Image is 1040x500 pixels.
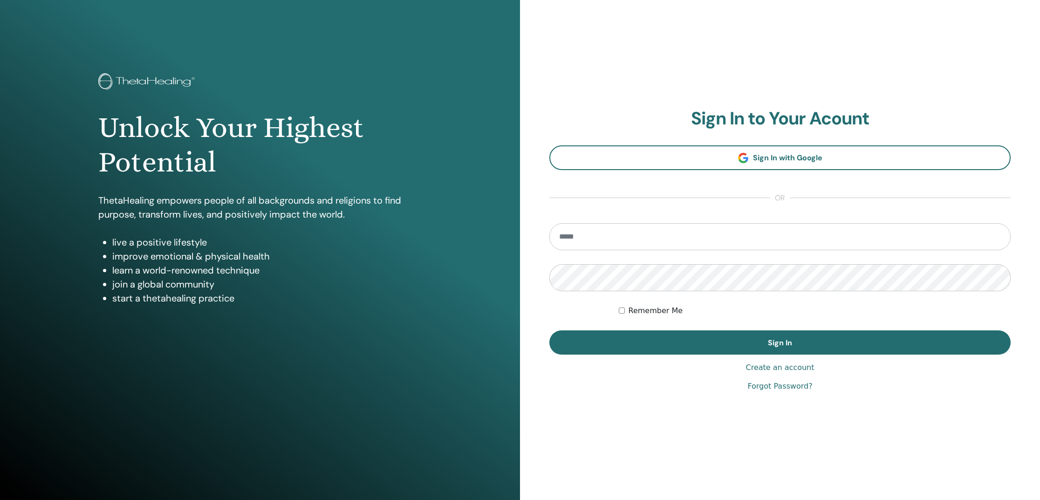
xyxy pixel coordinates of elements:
span: Sign In [768,338,792,348]
a: Forgot Password? [747,381,812,392]
li: start a thetahealing practice [112,291,422,305]
a: Sign In with Google [549,145,1011,170]
span: or [770,192,790,204]
li: improve emotional & physical health [112,249,422,263]
label: Remember Me [629,305,683,316]
button: Sign In [549,330,1011,355]
li: join a global community [112,277,422,291]
li: learn a world-renowned technique [112,263,422,277]
span: Sign In with Google [753,153,822,163]
div: Keep me authenticated indefinitely or until I manually logout [619,305,1011,316]
li: live a positive lifestyle [112,235,422,249]
p: ThetaHealing empowers people of all backgrounds and religions to find purpose, transform lives, a... [98,193,422,221]
h1: Unlock Your Highest Potential [98,110,422,180]
a: Create an account [746,362,814,373]
h2: Sign In to Your Acount [549,108,1011,130]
